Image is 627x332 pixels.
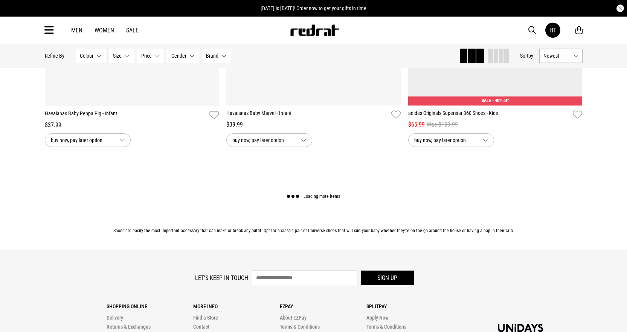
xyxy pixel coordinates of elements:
[543,53,570,59] span: Newest
[45,228,583,233] p: Shoes are easily the most important accessory that can make or break any outfit. Opt for a classi...
[71,27,82,34] a: Men
[549,27,556,34] div: HT
[193,303,280,309] p: More Info
[45,133,131,147] button: buy now, pay later option
[304,194,340,199] span: Loading more items
[498,324,543,332] img: Unidays
[107,324,151,330] a: Returns & Exchanges
[226,133,312,147] button: buy now, pay later option
[193,324,209,330] a: Contact
[95,27,114,34] a: Women
[232,136,295,145] span: buy now, pay later option
[76,49,106,63] button: Colour
[226,120,401,129] div: $39.99
[6,3,29,26] button: Open LiveChat chat widget
[107,303,193,309] p: Shopping Online
[171,53,186,59] span: Gender
[366,303,453,309] p: Splitpay
[492,98,509,103] span: - 40% off
[539,49,583,63] button: Newest
[113,53,122,59] span: Size
[45,121,219,130] div: $37.99
[408,133,494,147] button: buy now, pay later option
[206,53,218,59] span: Brand
[280,315,307,321] a: About EZPay
[45,53,64,59] p: Refine By
[109,49,134,63] button: Size
[107,315,123,321] a: Delivery
[361,271,414,285] button: Sign up
[126,27,139,34] a: Sale
[366,324,406,330] a: Terms & Conditions
[202,49,231,63] button: Brand
[290,24,339,36] img: Redrat logo
[193,315,218,321] a: Find a Store
[45,110,207,121] a: Havaianas Baby Peppa Pig - Infant
[280,303,366,309] p: Ezpay
[226,109,388,120] a: Havaianas Baby Marvel - Infant
[528,53,533,59] span: by
[520,51,533,60] button: Sortby
[280,324,320,330] a: Terms & Conditions
[408,120,425,129] span: $65.99
[80,53,93,59] span: Colour
[195,274,248,282] label: Let's keep in touch
[482,98,491,103] span: SALE
[141,53,152,59] span: Price
[427,120,458,129] span: Was $109.99
[414,136,477,145] span: buy now, pay later option
[137,49,164,63] button: Price
[167,49,199,63] button: Gender
[51,136,113,145] span: buy now, pay later option
[366,315,389,321] a: Apply Now
[408,109,570,120] a: adidas Originals Superstar 360 Shoes - Kids
[261,5,366,11] span: [DATE] is [DATE]! Order now to get your gifts in time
